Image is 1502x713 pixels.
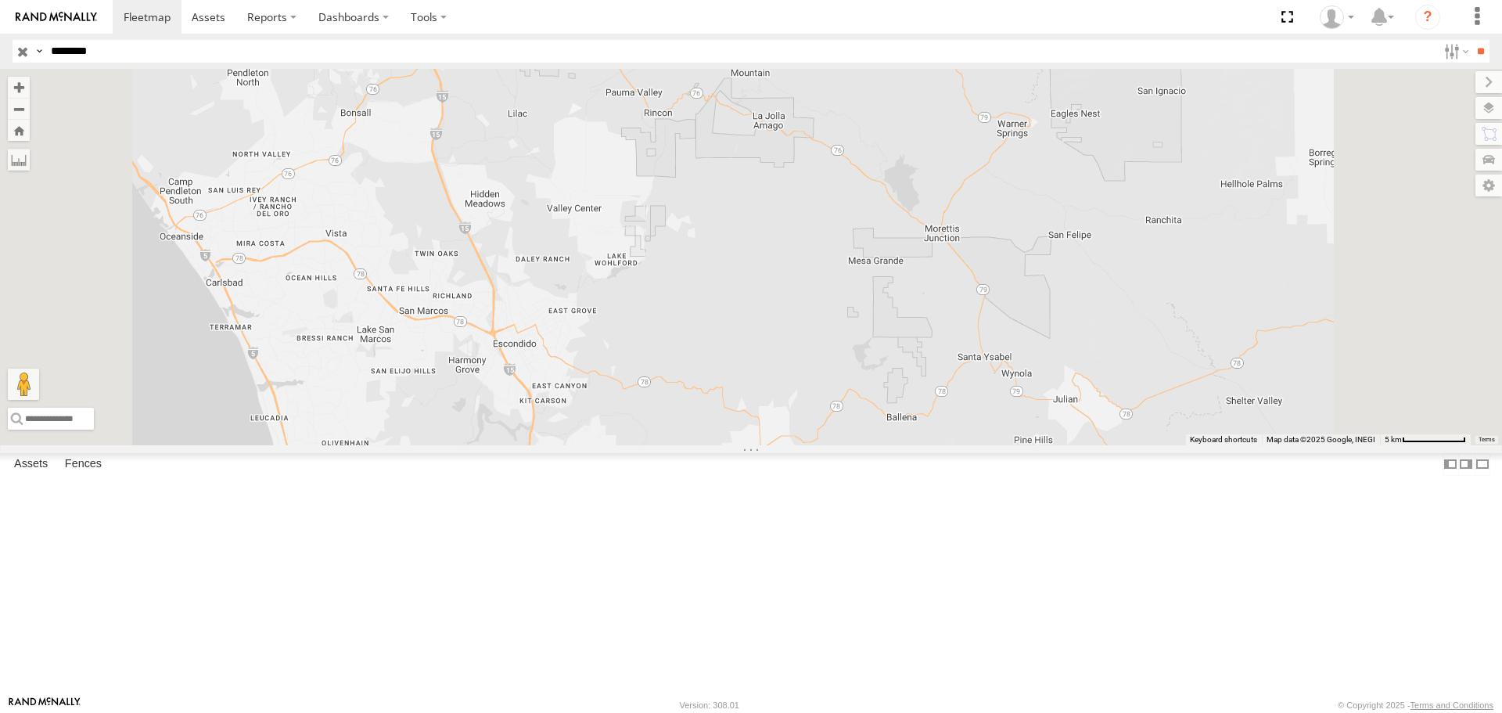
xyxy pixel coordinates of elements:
[1415,5,1440,30] i: ?
[8,77,30,98] button: Zoom in
[8,149,30,171] label: Measure
[1443,453,1458,476] label: Dock Summary Table to the Left
[6,454,56,476] label: Assets
[1267,435,1375,444] span: Map data ©2025 Google, INEGI
[1338,700,1493,710] div: © Copyright 2025 -
[1479,436,1495,442] a: Terms (opens in new tab)
[1438,40,1471,63] label: Search Filter Options
[1475,453,1490,476] label: Hide Summary Table
[9,697,81,713] a: Visit our Website
[1314,5,1360,29] div: Zulema McIntosch
[8,120,30,141] button: Zoom Home
[1475,175,1502,196] label: Map Settings
[33,40,45,63] label: Search Query
[1385,435,1402,444] span: 5 km
[8,98,30,120] button: Zoom out
[8,369,39,400] button: Drag Pegman onto the map to open Street View
[1458,453,1474,476] label: Dock Summary Table to the Right
[1190,434,1257,445] button: Keyboard shortcuts
[16,12,97,23] img: rand-logo.svg
[1380,434,1471,445] button: Map Scale: 5 km per 78 pixels
[1410,700,1493,710] a: Terms and Conditions
[680,700,739,710] div: Version: 308.01
[57,454,110,476] label: Fences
